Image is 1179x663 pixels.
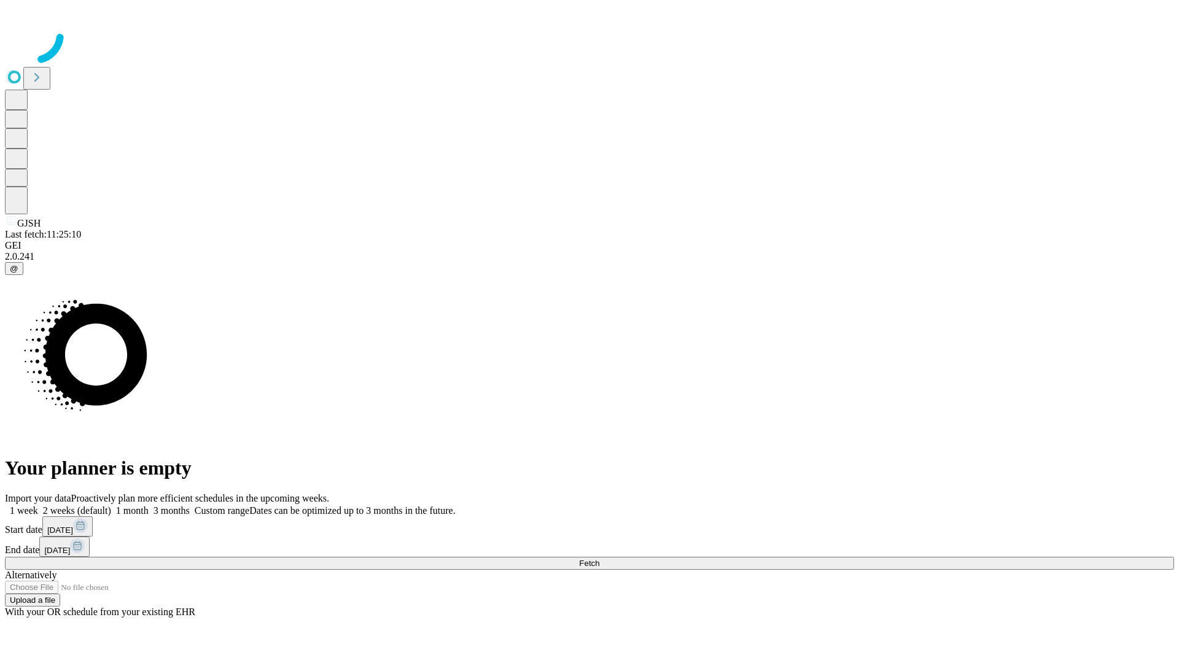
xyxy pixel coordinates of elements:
[17,218,41,228] span: GJSH
[5,537,1174,557] div: End date
[5,557,1174,570] button: Fetch
[5,570,56,580] span: Alternatively
[39,537,90,557] button: [DATE]
[43,505,111,516] span: 2 weeks (default)
[5,240,1174,251] div: GEI
[5,262,23,275] button: @
[5,229,81,239] span: Last fetch: 11:25:10
[42,516,93,537] button: [DATE]
[47,525,73,535] span: [DATE]
[10,264,18,273] span: @
[5,251,1174,262] div: 2.0.241
[249,505,455,516] span: Dates can be optimized up to 3 months in the future.
[116,505,149,516] span: 1 month
[5,607,195,617] span: With your OR schedule from your existing EHR
[44,546,70,555] span: [DATE]
[10,505,38,516] span: 1 week
[579,559,599,568] span: Fetch
[5,594,60,607] button: Upload a file
[5,516,1174,537] div: Start date
[154,505,190,516] span: 3 months
[71,493,329,503] span: Proactively plan more efficient schedules in the upcoming weeks.
[195,505,249,516] span: Custom range
[5,493,71,503] span: Import your data
[5,457,1174,479] h1: Your planner is empty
